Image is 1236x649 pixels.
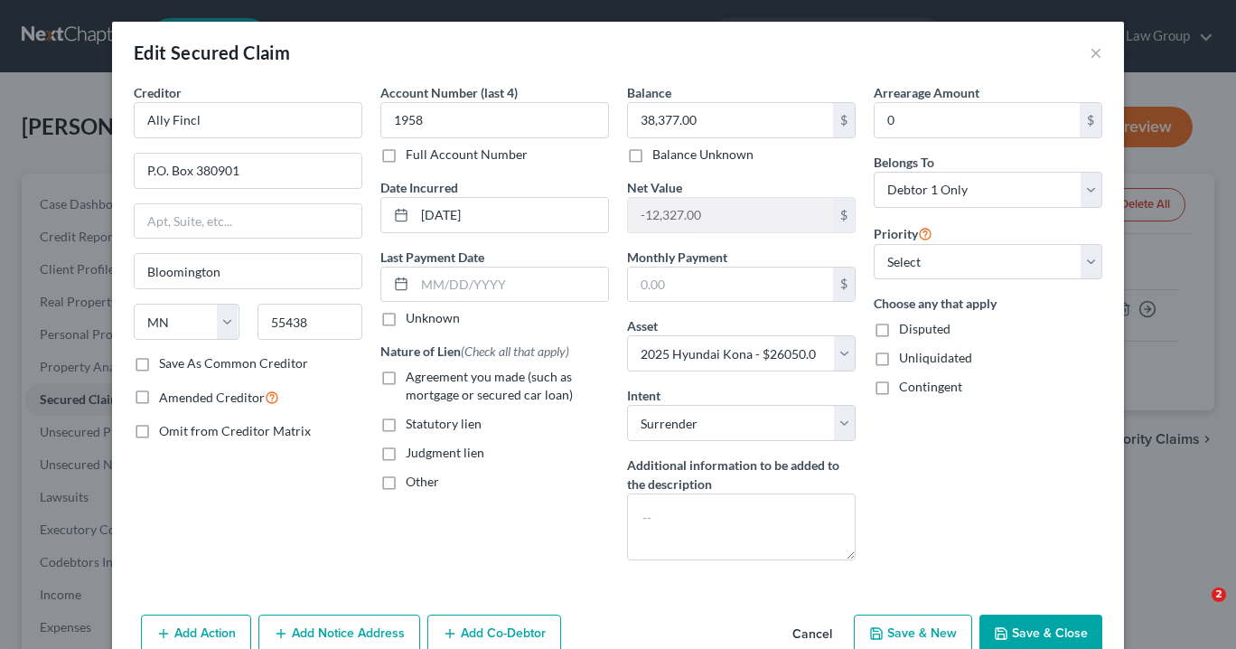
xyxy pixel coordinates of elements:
button: × [1090,42,1102,63]
label: Balance Unknown [652,146,754,164]
span: Amended Creditor [159,390,265,405]
div: $ [1080,103,1101,137]
input: XXXX [380,102,609,138]
input: MM/DD/YYYY [415,268,608,302]
div: $ [833,103,855,137]
span: Contingent [899,379,962,394]
input: 0.00 [628,268,833,302]
span: Unliquidated [899,350,972,365]
label: Account Number (last 4) [380,83,518,102]
label: Last Payment Date [380,248,484,267]
input: Enter city... [135,254,361,288]
iframe: Intercom live chat [1175,588,1218,631]
input: MM/DD/YYYY [415,198,608,232]
span: Disputed [899,321,950,336]
input: 0.00 [875,103,1080,137]
span: Judgment lien [406,445,484,460]
span: 2 [1212,588,1226,602]
label: Balance [627,83,671,102]
span: Agreement you made (such as mortgage or secured car loan) [406,369,573,402]
input: Enter zip... [257,304,363,340]
input: Search creditor by name... [134,102,362,138]
label: Nature of Lien [380,342,569,361]
label: Save As Common Creditor [159,354,308,372]
label: Full Account Number [406,146,528,164]
label: Date Incurred [380,178,458,197]
div: $ [833,198,855,232]
label: Arrearage Amount [874,83,979,102]
input: 0.00 [628,103,833,137]
span: Statutory lien [406,416,482,431]
label: Intent [627,386,660,405]
span: Other [406,474,439,489]
input: Apt, Suite, etc... [135,204,361,239]
label: Choose any that apply [874,294,1102,313]
div: $ [833,268,855,302]
label: Priority [874,222,932,244]
span: Omit from Creditor Matrix [159,423,311,438]
input: 0.00 [628,198,833,232]
span: Asset [627,318,658,334]
label: Additional information to be added to the description [627,456,856,494]
label: Monthly Payment [627,248,727,267]
span: Belongs To [874,155,934,170]
label: Unknown [406,309,460,327]
div: Edit Secured Claim [134,40,290,65]
input: Enter address... [135,154,361,188]
label: Net Value [627,178,682,197]
span: Creditor [134,85,182,100]
span: (Check all that apply) [461,343,569,359]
